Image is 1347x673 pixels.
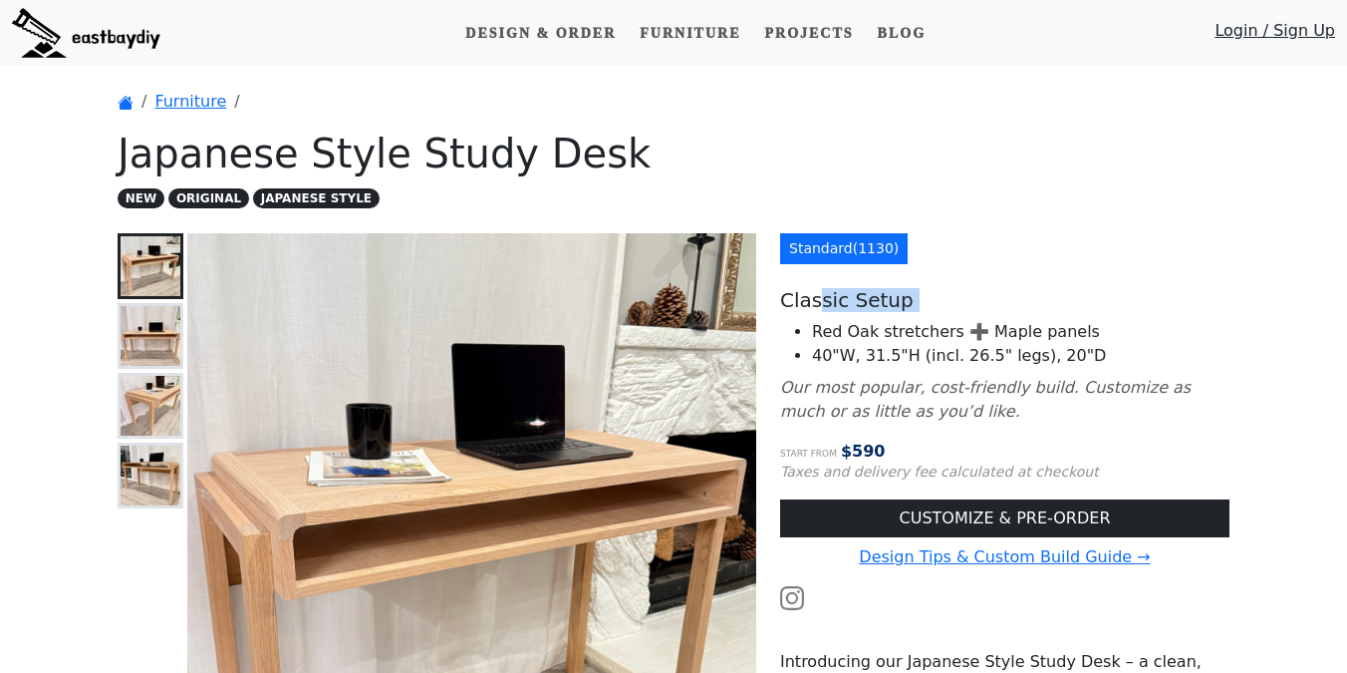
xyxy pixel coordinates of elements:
a: Standard(1130) [780,233,908,264]
a: Watch the build video or pictures on Instagram [780,587,804,606]
a: Blog [870,15,934,52]
span: $ 590 [841,442,886,461]
li: Red Oak stretchers ➕ Maple panels [812,320,1229,344]
a: Furniture [632,15,748,52]
small: Taxes and delivery fee calculated at checkout [780,464,1099,480]
li: 40"W, 31.5"H (incl. 26.5" legs), 20"D [812,344,1229,368]
img: Japanese Style Study Desk [121,236,180,296]
h1: Japanese Style Study Desk [118,130,1229,177]
img: eastbaydiy [12,8,160,58]
span: JAPANESE STYLE [253,188,380,208]
i: Our most popular, cost-friendly build. Customize as much or as little as you’d like. [780,378,1191,421]
img: Japanese Style Study Desk - Special Designed Strong Legs [121,376,180,436]
span: NEW [118,188,164,208]
span: ORIGINAL [168,188,249,208]
small: Start from [780,449,837,459]
img: Japanese Style Study Desk - 3 1/2"H Shelf [121,446,180,505]
img: Japanese Style Study Desk - Front [121,306,180,366]
a: Design & Order [457,15,624,52]
a: Projects [756,15,861,52]
a: Furniture [154,92,226,111]
h5: Classic Setup [780,288,1229,312]
a: CUSTOMIZE & PRE-ORDER [780,500,1229,537]
nav: breadcrumb [118,90,1229,114]
a: Design Tips & Custom Build Guide → [859,547,1150,566]
a: Login / Sign Up [1214,19,1335,52]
